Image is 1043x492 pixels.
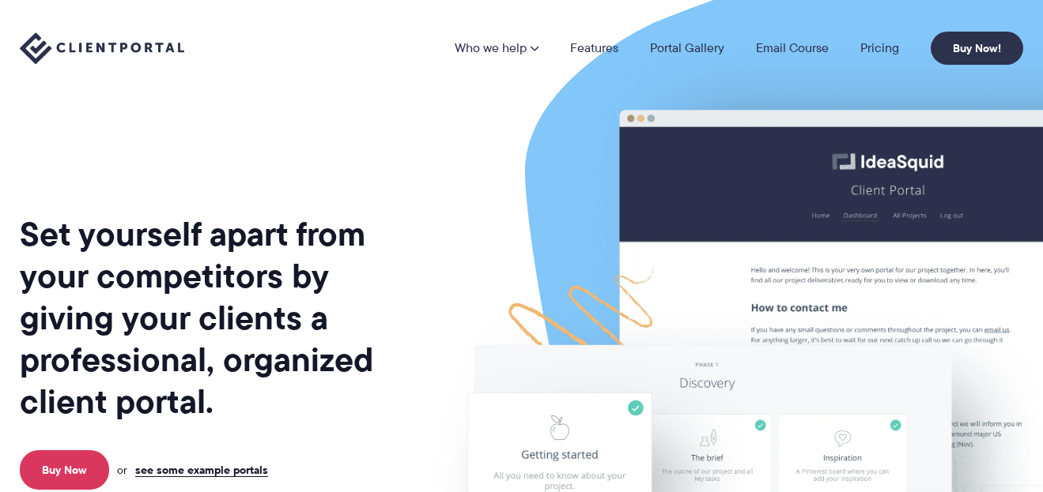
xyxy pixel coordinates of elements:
span: or [117,463,127,477]
a: Portal Gallery [650,42,724,54]
h1: Set yourself apart from your competitors by giving your clients a professional, organized client ... [20,213,421,423]
a: Email Course [756,42,829,54]
a: Pricing [860,42,899,54]
a: Who we help [455,42,539,54]
a: Buy Now [20,450,109,490]
a: Buy Now! [931,32,1023,65]
a: see some example portals [135,463,268,477]
a: Features [570,42,618,54]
